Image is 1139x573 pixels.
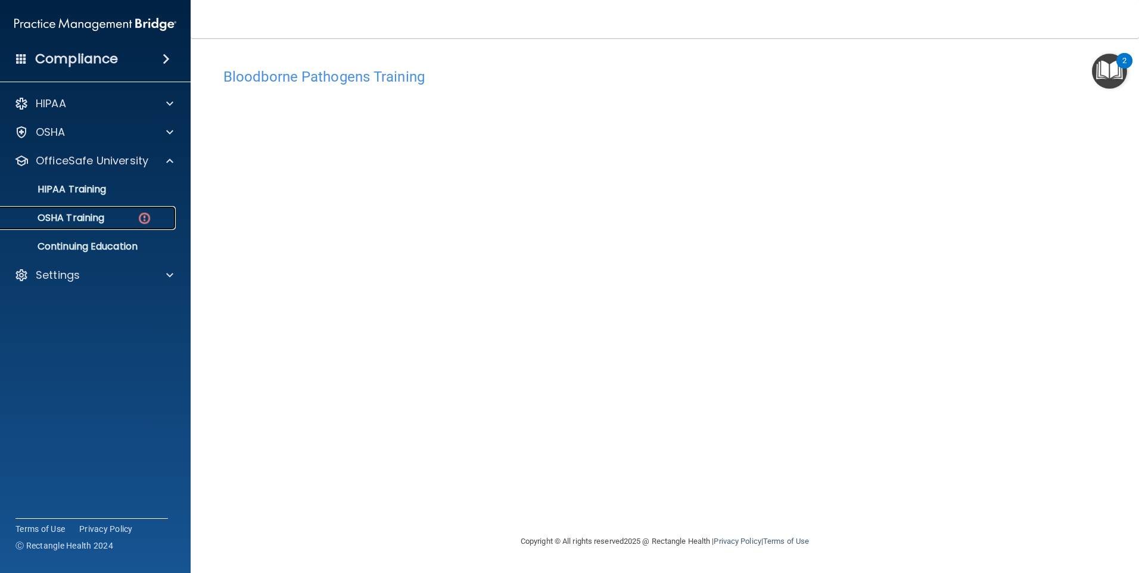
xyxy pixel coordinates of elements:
[14,13,176,36] img: PMB logo
[14,96,173,111] a: HIPAA
[36,125,66,139] p: OSHA
[36,96,66,111] p: HIPAA
[35,51,118,67] h4: Compliance
[447,522,882,560] div: Copyright © All rights reserved 2025 @ Rectangle Health | |
[1122,61,1126,76] div: 2
[8,241,170,253] p: Continuing Education
[763,537,809,546] a: Terms of Use
[714,537,761,546] a: Privacy Policy
[14,268,173,282] a: Settings
[1092,54,1127,89] button: Open Resource Center, 2 new notifications
[14,154,173,168] a: OfficeSafe University
[36,268,80,282] p: Settings
[15,523,65,535] a: Terms of Use
[223,69,1106,85] h4: Bloodborne Pathogens Training
[15,540,113,552] span: Ⓒ Rectangle Health 2024
[14,125,173,139] a: OSHA
[79,523,133,535] a: Privacy Policy
[8,183,106,195] p: HIPAA Training
[137,211,152,226] img: danger-circle.6113f641.png
[8,212,104,224] p: OSHA Training
[36,154,148,168] p: OfficeSafe University
[223,91,1106,457] iframe: bbp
